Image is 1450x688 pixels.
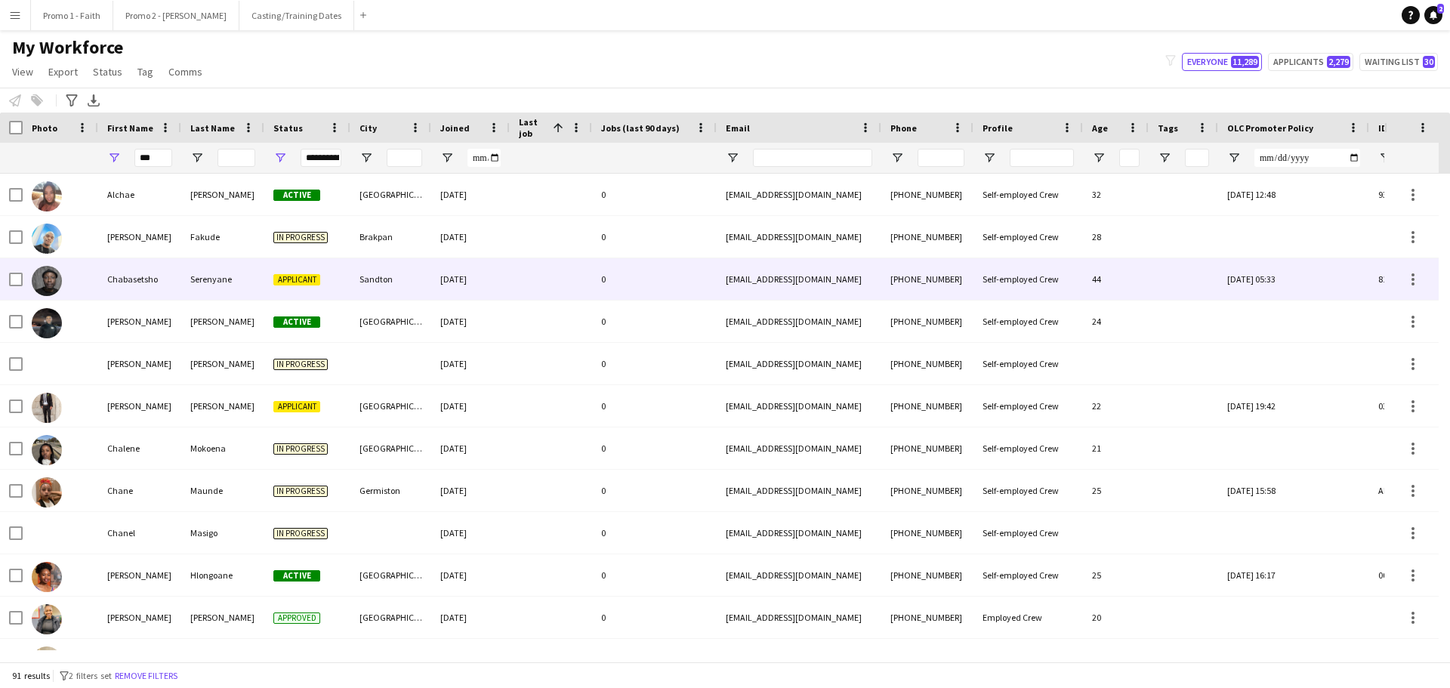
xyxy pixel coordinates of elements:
img: Chadwyn Hendricks [32,393,62,423]
div: [DATE] [431,385,510,427]
div: 0 [592,385,717,427]
div: [PHONE_NUMBER] [881,174,973,215]
input: OLC Promoter Policy Filter Input [1254,149,1360,167]
span: 0004300381086 [1378,569,1437,581]
input: First Name Filter Input [134,149,172,167]
span: 8101235694088 [1378,273,1437,285]
div: 25 [1083,554,1149,596]
span: Active [273,316,320,328]
div: Alchae [98,174,181,215]
button: Open Filter Menu [1092,151,1106,165]
button: Open Filter Menu [1158,151,1171,165]
div: [PERSON_NAME] [98,385,181,427]
button: Open Filter Menu [107,151,121,165]
div: [PERSON_NAME] [181,597,264,638]
input: Profile Filter Input [1010,149,1074,167]
div: Self-employed Crew [973,216,1083,258]
div: 22 [1083,385,1149,427]
div: [GEOGRAPHIC_DATA] [350,427,431,469]
div: [GEOGRAPHIC_DATA] [350,301,431,342]
img: Bongumusa Richard Fakude [32,224,62,254]
div: [EMAIL_ADDRESS][DOMAIN_NAME] [717,554,881,596]
div: 44 [1083,258,1149,300]
div: [PERSON_NAME] [98,216,181,258]
span: Profile [983,122,1013,134]
div: Chanel [98,512,181,554]
div: 0 [592,174,717,215]
span: 2 [1437,4,1444,14]
input: Last Name Filter Input [217,149,255,167]
button: Open Filter Menu [359,151,373,165]
span: Joined [440,122,470,134]
span: 9305170162089 [1378,189,1437,200]
span: [DATE] 19:42 [1227,400,1276,412]
span: City [359,122,377,134]
div: 21 [1083,639,1149,680]
div: [EMAIL_ADDRESS][DOMAIN_NAME] [717,301,881,342]
input: City Filter Input [387,149,422,167]
div: Chabasetsho [98,258,181,300]
input: Phone Filter Input [918,149,964,167]
div: 32 [1083,174,1149,215]
div: [PHONE_NUMBER] [881,470,973,511]
div: [PERSON_NAME] [181,301,264,342]
img: Alchae Diedrick [32,181,62,211]
img: Chad Aaron [32,308,62,338]
button: Promo 2 - [PERSON_NAME] [113,1,239,30]
div: Employed Crew [973,597,1083,638]
span: 0301205430087 [1378,400,1437,412]
div: [PHONE_NUMBER] [881,512,973,554]
span: Active [273,570,320,582]
span: [DATE] 15:58 [1227,485,1276,496]
div: [EMAIL_ADDRESS][DOMAIN_NAME] [717,216,881,258]
div: [DATE] [431,470,510,511]
button: Casting/Training Dates [239,1,354,30]
div: Self-employed Crew [973,470,1083,511]
div: Self-employed Crew [973,385,1083,427]
div: [PHONE_NUMBER] [881,258,973,300]
span: My Workforce [12,36,123,59]
div: Self-employed Crew [973,258,1083,300]
span: [DATE] 12:48 [1227,189,1276,200]
button: Open Filter Menu [726,151,739,165]
span: Applicant [273,274,320,285]
span: In progress [273,486,328,497]
div: 24 [1083,301,1149,342]
span: Jobs (last 90 days) [601,122,680,134]
span: View [12,65,33,79]
div: [EMAIL_ADDRESS][DOMAIN_NAME] [717,343,881,384]
div: Self-employed Crew [973,427,1083,469]
div: [PHONE_NUMBER] [881,639,973,680]
div: [DATE] [431,174,510,215]
img: Chane Maunde [32,477,62,508]
div: Self-employed Crew [973,639,1083,680]
a: View [6,62,39,82]
div: Sandton [350,258,431,300]
div: 0 [592,216,717,258]
div: [DATE] [431,427,510,469]
a: Status [87,62,128,82]
input: Email Filter Input [753,149,872,167]
div: 0 [592,512,717,554]
span: Last job [519,116,547,139]
div: [DATE] [431,512,510,554]
div: [PERSON_NAME] [181,174,264,215]
span: Approved [273,612,320,624]
div: [PERSON_NAME] [98,343,181,384]
div: [EMAIL_ADDRESS][DOMAIN_NAME] [717,512,881,554]
img: Chabasetsho Serenyane [32,266,62,296]
input: Tags Filter Input [1185,149,1209,167]
div: [PERSON_NAME] [181,385,264,427]
div: [PERSON_NAME] [98,554,181,596]
span: 30 [1423,56,1435,68]
span: Tags [1158,122,1178,134]
button: Open Filter Menu [983,151,996,165]
div: [GEOGRAPHIC_DATA] [350,174,431,215]
div: Mokoena [181,427,264,469]
button: Remove filters [112,668,180,684]
div: [DATE] [431,216,510,258]
span: 2,279 [1327,56,1350,68]
button: Everyone11,289 [1182,53,1262,71]
div: [DATE] [431,258,510,300]
span: In progress [273,359,328,370]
